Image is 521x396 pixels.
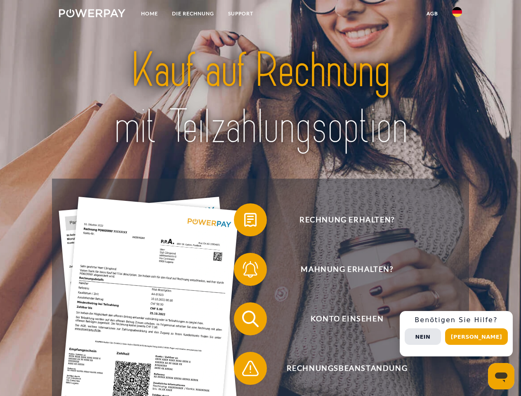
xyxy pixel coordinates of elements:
img: title-powerpay_de.svg [79,40,442,158]
img: logo-powerpay-white.svg [59,9,125,17]
span: Konto einsehen [246,302,448,335]
img: qb_bill.svg [240,210,261,230]
iframe: Schaltfläche zum Öffnen des Messaging-Fensters [488,363,514,389]
a: SUPPORT [221,6,260,21]
button: [PERSON_NAME] [445,328,508,345]
button: Mahnung erhalten? [234,253,448,286]
button: Konto einsehen [234,302,448,335]
img: de [452,7,462,17]
img: qb_bell.svg [240,259,261,280]
a: Home [134,6,165,21]
a: DIE RECHNUNG [165,6,221,21]
img: qb_search.svg [240,309,261,329]
button: Nein [405,328,441,345]
span: Mahnung erhalten? [246,253,448,286]
div: Schnellhilfe [400,311,513,356]
h3: Benötigen Sie Hilfe? [405,316,508,324]
span: Rechnung erhalten? [246,203,448,236]
button: Rechnung erhalten? [234,203,448,236]
a: agb [420,6,445,21]
img: qb_warning.svg [240,358,261,379]
button: Rechnungsbeanstandung [234,352,448,385]
span: Rechnungsbeanstandung [246,352,448,385]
